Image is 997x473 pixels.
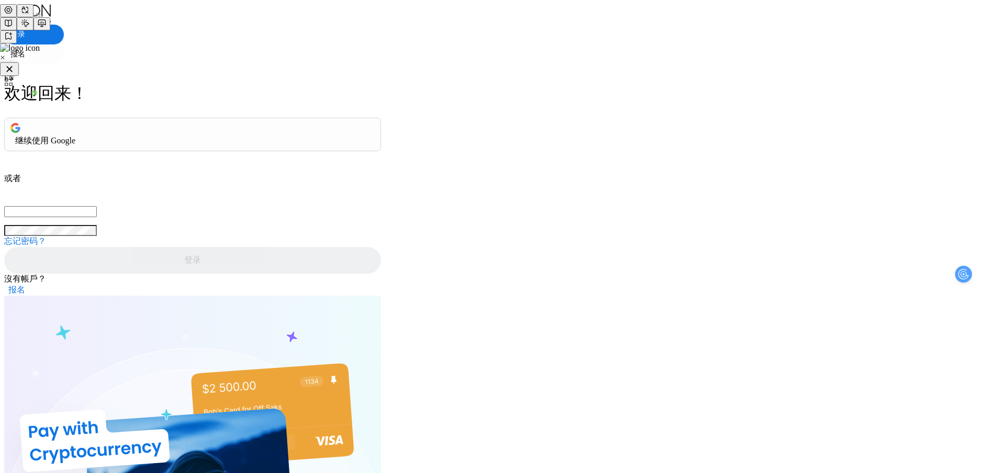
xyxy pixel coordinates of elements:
[4,64,381,82] div: EN
[184,255,201,264] font: 登录
[4,84,88,103] font: 欢迎回来！
[4,247,381,274] div: 登录
[4,74,381,82] div: EN
[4,285,381,296] div: 报名
[15,136,75,145] font: 继续使用 Google
[4,274,46,283] font: 沒有帳戶？
[8,285,25,294] font: 报名
[4,174,21,183] font: 或者
[4,236,381,247] div: 忘记密码？
[4,118,381,151] div: 继续使用 Google
[4,236,46,245] font: 忘记密码？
